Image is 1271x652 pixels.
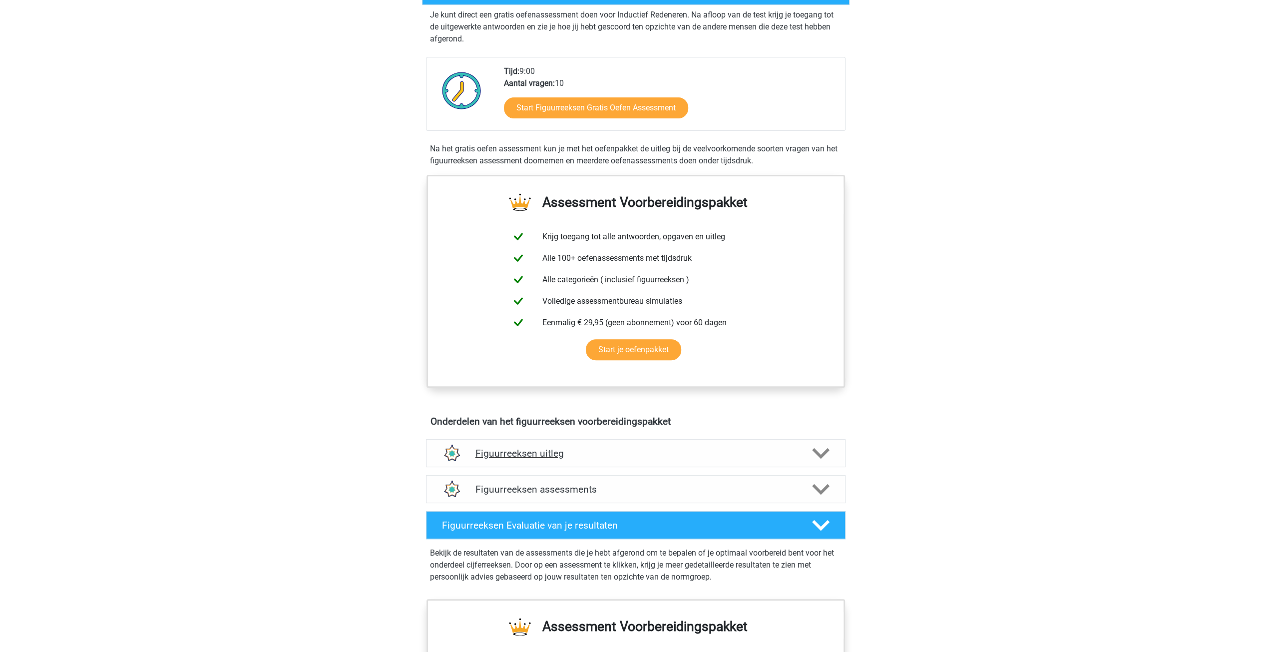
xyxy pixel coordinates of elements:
b: Aantal vragen: [504,78,555,88]
a: Start je oefenpakket [586,339,681,360]
div: Na het gratis oefen assessment kun je met het oefenpakket de uitleg bij de veelvoorkomende soorte... [426,143,846,167]
p: Bekijk de resultaten van de assessments die je hebt afgerond om te bepalen of je optimaal voorber... [430,547,842,583]
h4: Figuurreeksen Evaluatie van je resultaten [442,520,796,531]
div: 9:00 10 [496,65,845,130]
b: Tijd: [504,66,519,76]
h4: Figuurreeksen assessments [475,484,796,495]
a: Start Figuurreeksen Gratis Oefen Assessment [504,97,688,118]
h4: Onderdelen van het figuurreeksen voorbereidingspakket [430,416,841,427]
img: figuurreeksen assessments [438,477,464,502]
p: Je kunt direct een gratis oefenassessment doen voor Inductief Redeneren. Na afloop van de test kr... [430,9,842,45]
a: Figuurreeksen Evaluatie van je resultaten [422,511,849,539]
a: uitleg Figuurreeksen uitleg [422,439,849,467]
img: figuurreeksen uitleg [438,441,464,466]
a: assessments Figuurreeksen assessments [422,475,849,503]
h4: Figuurreeksen uitleg [475,448,796,459]
img: Klok [436,65,487,115]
